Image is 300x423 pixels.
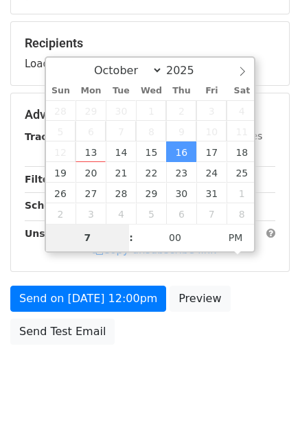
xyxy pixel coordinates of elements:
[231,357,300,423] iframe: Chat Widget
[217,224,255,251] span: Click to toggle
[46,141,76,162] span: October 12, 2025
[196,183,227,203] span: October 31, 2025
[136,87,166,95] span: Wed
[76,87,106,95] span: Mon
[25,36,275,51] h5: Recipients
[136,162,166,183] span: October 22, 2025
[106,87,136,95] span: Tue
[136,203,166,224] span: November 5, 2025
[25,228,92,239] strong: Unsubscribe
[25,131,71,142] strong: Tracking
[163,64,212,77] input: Year
[93,244,216,256] a: Copy unsubscribe link
[46,87,76,95] span: Sun
[106,141,136,162] span: October 14, 2025
[46,162,76,183] span: October 19, 2025
[46,100,76,121] span: September 28, 2025
[166,203,196,224] span: November 6, 2025
[136,121,166,141] span: October 8, 2025
[136,100,166,121] span: October 1, 2025
[76,183,106,203] span: October 27, 2025
[227,183,257,203] span: November 1, 2025
[25,174,60,185] strong: Filters
[227,87,257,95] span: Sat
[10,319,115,345] a: Send Test Email
[196,141,227,162] span: October 17, 2025
[166,100,196,121] span: October 2, 2025
[227,141,257,162] span: October 18, 2025
[166,121,196,141] span: October 9, 2025
[170,286,230,312] a: Preview
[106,183,136,203] span: October 28, 2025
[166,183,196,203] span: October 30, 2025
[227,203,257,224] span: November 8, 2025
[76,141,106,162] span: October 13, 2025
[25,200,74,211] strong: Schedule
[76,203,106,224] span: November 3, 2025
[106,162,136,183] span: October 21, 2025
[166,87,196,95] span: Thu
[227,121,257,141] span: October 11, 2025
[25,107,275,122] h5: Advanced
[136,141,166,162] span: October 15, 2025
[46,203,76,224] span: November 2, 2025
[227,162,257,183] span: October 25, 2025
[133,224,217,251] input: Minute
[196,162,227,183] span: October 24, 2025
[76,100,106,121] span: September 29, 2025
[166,162,196,183] span: October 23, 2025
[106,121,136,141] span: October 7, 2025
[106,100,136,121] span: September 30, 2025
[196,121,227,141] span: October 10, 2025
[129,224,133,251] span: :
[10,286,166,312] a: Send on [DATE] 12:00pm
[227,100,257,121] span: October 4, 2025
[76,162,106,183] span: October 20, 2025
[196,203,227,224] span: November 7, 2025
[46,121,76,141] span: October 5, 2025
[25,36,275,71] div: Loading...
[166,141,196,162] span: October 16, 2025
[136,183,166,203] span: October 29, 2025
[196,87,227,95] span: Fri
[106,203,136,224] span: November 4, 2025
[76,121,106,141] span: October 6, 2025
[196,100,227,121] span: October 3, 2025
[46,224,130,251] input: Hour
[46,183,76,203] span: October 26, 2025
